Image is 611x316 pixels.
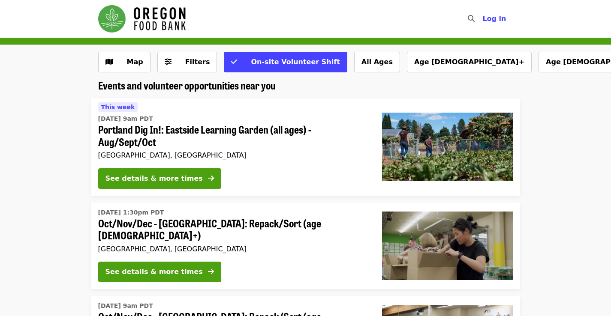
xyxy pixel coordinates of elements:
span: Events and volunteer opportunities near you [98,78,276,92]
button: See details & more times [98,168,221,189]
button: See details & more times [98,262,221,282]
span: Oct/Nov/Dec - [GEOGRAPHIC_DATA]: Repack/Sort (age [DEMOGRAPHIC_DATA]+) [98,217,368,242]
span: Map [127,58,143,66]
button: Show map view [98,52,150,72]
i: check icon [231,58,237,66]
div: See details & more times [105,173,203,184]
i: arrow-right icon [208,174,214,182]
input: Search [480,9,487,29]
time: [DATE] 9am PDT [98,114,153,123]
i: map icon [105,58,113,66]
i: sliders-h icon [165,58,172,66]
time: [DATE] 1:30pm PDT [98,208,164,217]
time: [DATE] 9am PDT [98,301,153,310]
button: Filters (0 selected) [157,52,217,72]
img: Oregon Food Bank - Home [98,5,186,33]
img: Portland Dig In!: Eastside Learning Garden (all ages) - Aug/Sept/Oct organized by Oregon Food Bank [382,113,513,181]
div: [GEOGRAPHIC_DATA], [GEOGRAPHIC_DATA] [98,151,368,159]
span: Log in [482,15,506,23]
a: See details for "Portland Dig In!: Eastside Learning Garden (all ages) - Aug/Sept/Oct" [91,98,520,196]
span: Filters [185,58,210,66]
span: Portland Dig In!: Eastside Learning Garden (all ages) - Aug/Sept/Oct [98,123,368,148]
div: See details & more times [105,267,203,277]
button: Log in [476,10,513,27]
button: On-site Volunteer Shift [224,52,347,72]
a: See details for "Oct/Nov/Dec - Portland: Repack/Sort (age 8+)" [91,203,520,289]
i: arrow-right icon [208,268,214,276]
span: This week [101,104,135,110]
img: Oct/Nov/Dec - Portland: Repack/Sort (age 8+) organized by Oregon Food Bank [382,212,513,280]
span: On-site Volunteer Shift [251,58,340,66]
button: All Ages [354,52,400,72]
i: search icon [468,15,475,23]
div: [GEOGRAPHIC_DATA], [GEOGRAPHIC_DATA] [98,245,368,253]
button: Age [DEMOGRAPHIC_DATA]+ [407,52,532,72]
